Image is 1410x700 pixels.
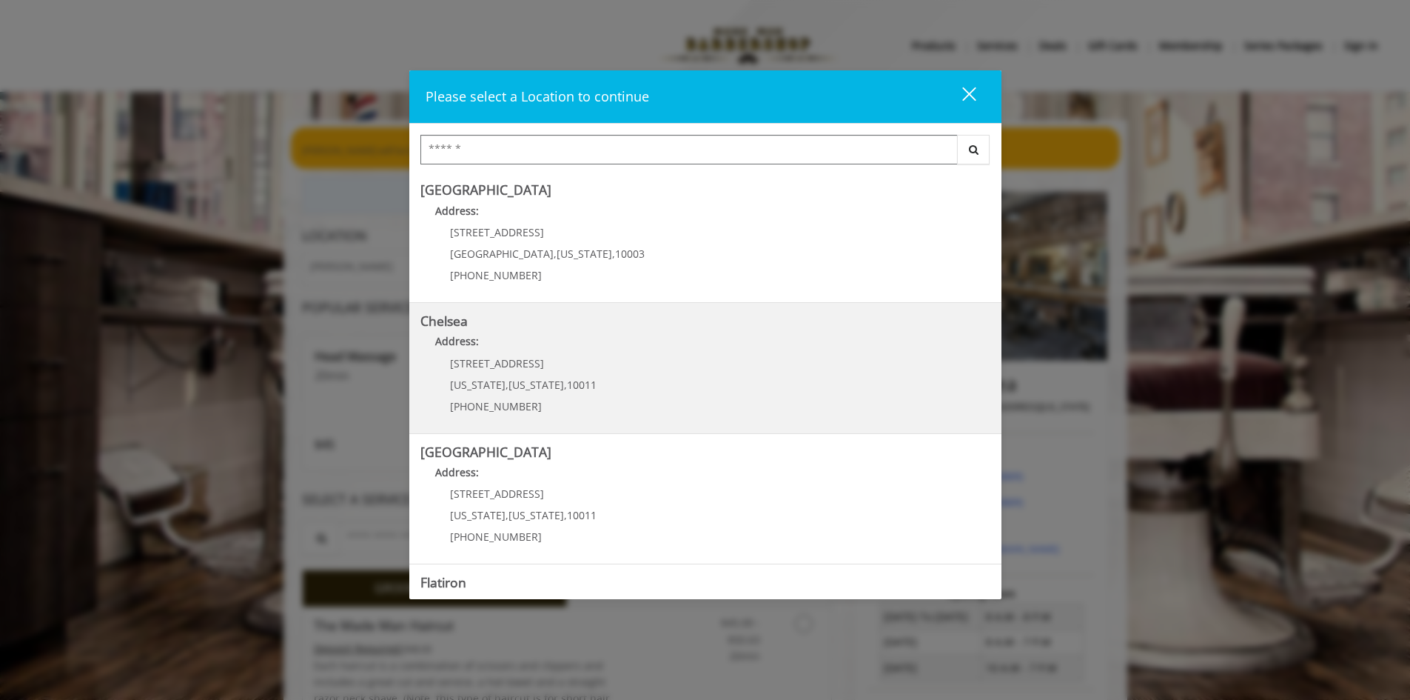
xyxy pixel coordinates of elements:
[435,204,479,218] b: Address:
[554,247,557,261] span: ,
[420,443,551,461] b: [GEOGRAPHIC_DATA]
[450,530,542,544] span: [PHONE_NUMBER]
[450,487,544,501] span: [STREET_ADDRESS]
[420,135,958,164] input: Search Center
[420,573,466,591] b: Flatiron
[965,144,982,155] i: Search button
[450,399,542,413] span: [PHONE_NUMBER]
[420,312,468,330] b: Chelsea
[450,378,506,392] span: [US_STATE]
[564,508,567,522] span: ,
[567,378,597,392] span: 10011
[508,508,564,522] span: [US_STATE]
[450,225,544,239] span: [STREET_ADDRESS]
[506,508,508,522] span: ,
[506,378,508,392] span: ,
[435,334,479,348] b: Address:
[564,378,567,392] span: ,
[450,508,506,522] span: [US_STATE]
[426,87,649,105] span: Please select a Location to continue
[450,247,554,261] span: [GEOGRAPHIC_DATA]
[567,508,597,522] span: 10011
[450,356,544,370] span: [STREET_ADDRESS]
[420,181,551,199] b: [GEOGRAPHIC_DATA]
[935,81,985,112] button: close dialog
[508,378,564,392] span: [US_STATE]
[450,268,542,282] span: [PHONE_NUMBER]
[612,247,615,261] span: ,
[945,86,975,108] div: close dialog
[557,247,612,261] span: [US_STATE]
[435,465,479,479] b: Address:
[615,247,645,261] span: 10003
[420,135,990,172] div: Center Select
